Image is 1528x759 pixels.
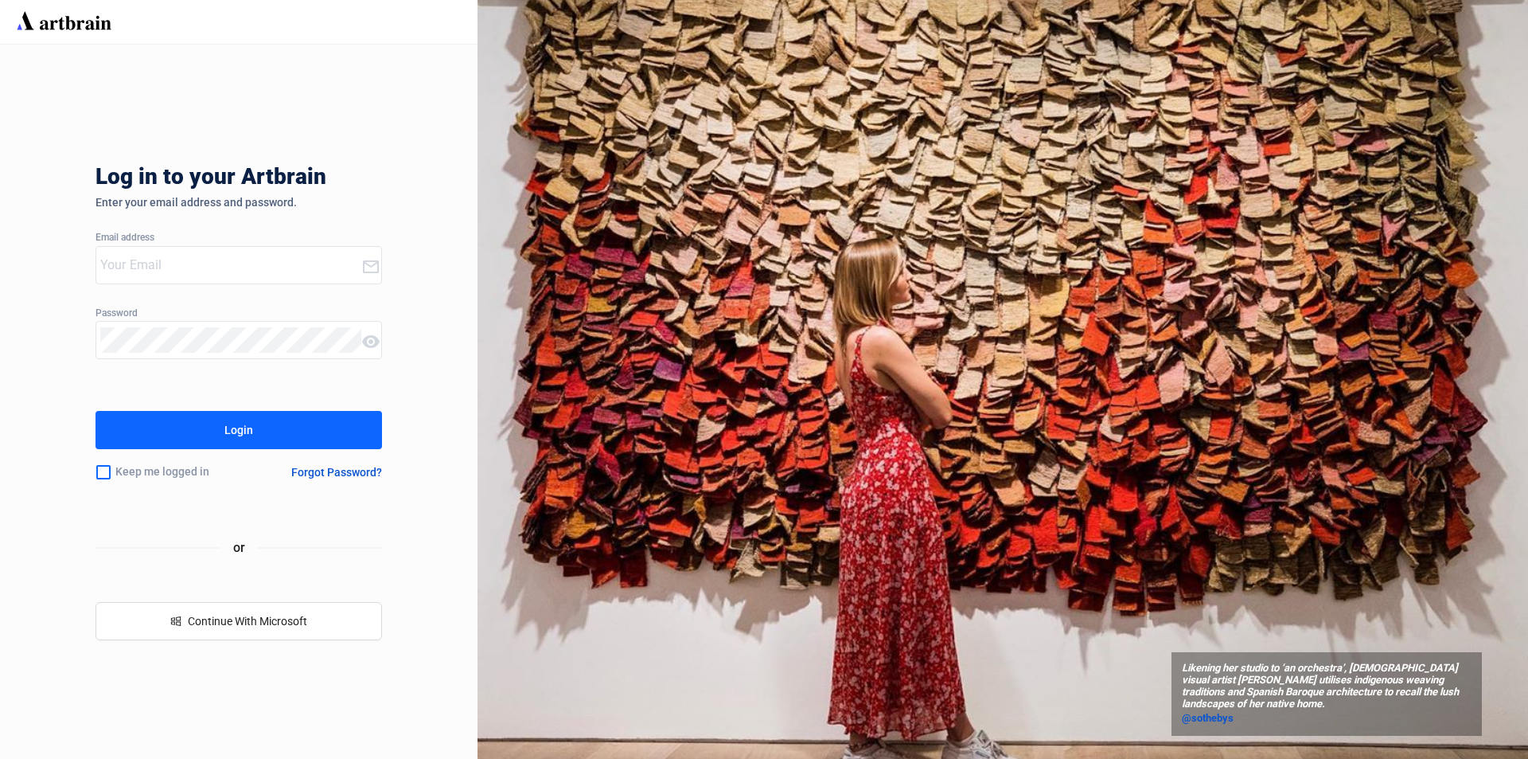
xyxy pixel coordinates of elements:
[95,233,382,244] div: Email address
[95,602,382,640] button: windowsContinue With Microsoft
[95,196,382,209] div: Enter your email address and password.
[188,615,307,628] span: Continue With Microsoft
[95,456,253,489] div: Keep me logged in
[1182,712,1234,724] span: @sothebys
[1182,663,1471,710] span: Likening her studio to ‘an orchestra’, [DEMOGRAPHIC_DATA] visual artist [PERSON_NAME] utilises in...
[291,466,382,479] div: Forgot Password?
[1182,710,1471,726] a: @sothebys
[224,417,253,443] div: Login
[220,538,258,558] span: or
[95,308,382,319] div: Password
[170,616,181,627] span: windows
[100,252,361,278] input: Your Email
[95,164,573,196] div: Log in to your Artbrain
[95,411,382,449] button: Login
